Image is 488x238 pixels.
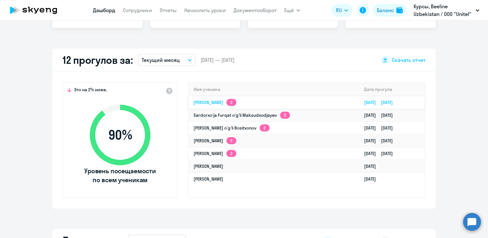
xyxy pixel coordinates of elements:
[226,99,236,106] app-skyeng-badge: 2
[260,124,270,131] app-skyeng-badge: 2
[332,4,353,17] button: RU
[160,7,177,13] a: Отчеты
[284,4,300,17] button: Ещё
[233,7,277,13] a: Документооборот
[359,83,425,96] th: Дата прогула
[414,3,473,18] p: Курсы, Beeline Uzbekistan / ООО "Unitel"
[284,6,294,14] span: Ещё
[194,125,270,131] a: [PERSON_NAME] o'g'li Bositxonov2
[83,127,157,143] span: 90 %
[184,7,226,13] a: Начислить уроки
[194,151,236,156] a: [PERSON_NAME]2
[83,167,157,184] span: Уровень посещаемости по всем ученикам
[364,176,381,182] a: [DATE]
[74,87,107,94] span: Это на 2% ниже,
[364,138,398,144] a: [DATE][DATE]
[123,7,152,13] a: Сотрудники
[364,100,398,105] a: [DATE][DATE]
[138,54,195,66] button: Текущий месяц
[201,56,234,63] span: [DATE] — [DATE]
[188,83,359,96] th: Имя ученика
[336,6,342,14] span: RU
[364,151,398,156] a: [DATE][DATE]
[226,150,236,157] app-skyeng-badge: 2
[396,7,403,13] img: balance
[226,137,236,144] app-skyeng-badge: 2
[392,56,425,63] span: Скачать отчет
[194,112,290,118] a: Sardorxo'ja Furqat o'g'li Maksudxodjayev2
[194,163,223,169] a: [PERSON_NAME]
[373,4,407,17] button: Балансbalance
[377,6,394,14] div: Баланс
[63,54,133,66] h2: 12 прогулов за:
[364,112,398,118] a: [DATE][DATE]
[93,7,115,13] a: Дашборд
[280,112,290,119] app-skyeng-badge: 2
[410,3,483,18] button: Курсы, Beeline Uzbekistan / ООО "Unitel"
[364,163,381,169] a: [DATE]
[142,56,180,64] p: Текущий месяц
[194,100,236,105] a: [PERSON_NAME]2
[364,125,398,131] a: [DATE][DATE]
[194,176,223,182] a: [PERSON_NAME]
[194,138,236,144] a: [PERSON_NAME]2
